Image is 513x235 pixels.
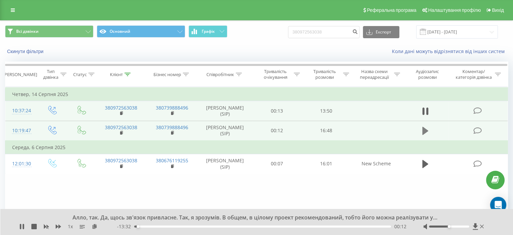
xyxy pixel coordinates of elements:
[156,157,188,164] a: 380676119255
[357,69,392,80] div: Назва схеми переадресації
[288,26,360,38] input: Пошук за номером
[198,154,253,173] td: [PERSON_NAME] (SIP)
[253,121,302,141] td: 00:12
[253,154,302,173] td: 00:07
[153,72,181,77] div: Бізнес номер
[302,121,350,141] td: 16:48
[156,124,188,131] a: 380739888496
[105,157,137,164] a: 380972563038
[12,104,30,117] div: 10:37:24
[350,154,401,173] td: New Scheme
[428,7,481,13] span: Налаштування профілю
[408,69,447,80] div: Аудіозапис розмови
[5,88,508,101] td: Четвер, 14 Серпня 2025
[363,26,399,38] button: Експорт
[492,7,504,13] span: Вихід
[206,72,234,77] div: Співробітник
[66,214,439,221] div: Алло, так. Да, щось зв'язок привласне. Так, я зрозумів. В общем, в цілому проект рекомендований, ...
[367,7,417,13] span: Реферальна програма
[198,101,253,121] td: [PERSON_NAME] (SIP)
[5,141,508,154] td: Середа, 6 Серпня 2025
[105,104,137,111] a: 380972563038
[12,157,30,170] div: 12:01:30
[490,197,506,213] div: Open Intercom Messenger
[5,25,93,38] button: Всі дзвінки
[308,69,341,80] div: Тривалість розмови
[392,48,508,54] a: Коли дані можуть відрізнятися вiд інших систем
[198,121,253,141] td: [PERSON_NAME] (SIP)
[105,124,137,131] a: 380972563038
[202,29,215,34] span: Графік
[189,25,227,38] button: Графік
[97,25,185,38] button: Основний
[5,48,47,54] button: Скинути фільтри
[259,69,292,80] div: Тривалість очікування
[12,124,30,137] div: 10:19:47
[454,69,493,80] div: Коментар/категорія дзвінка
[394,223,406,230] span: 00:12
[117,223,134,230] span: - 13:32
[156,104,188,111] a: 380739888496
[302,101,350,121] td: 13:50
[68,223,73,230] span: 1 x
[16,29,38,34] span: Всі дзвінки
[73,72,87,77] div: Статус
[110,72,123,77] div: Клієнт
[137,225,139,228] div: Accessibility label
[302,154,350,173] td: 16:01
[42,69,58,80] div: Тип дзвінка
[253,101,302,121] td: 00:13
[3,72,37,77] div: [PERSON_NAME]
[448,225,450,228] div: Accessibility label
